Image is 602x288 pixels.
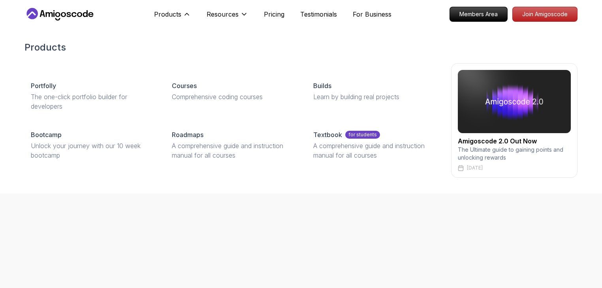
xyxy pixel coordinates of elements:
[31,130,62,139] p: Bootcamp
[458,70,571,133] img: amigoscode 2.0
[172,81,197,90] p: Courses
[24,41,578,54] h2: Products
[154,9,181,19] p: Products
[307,124,442,166] a: Textbookfor studentsA comprehensive guide and instruction manual for all courses
[450,7,507,21] p: Members Area
[166,124,300,166] a: RoadmapsA comprehensive guide and instruction manual for all courses
[31,81,56,90] p: Portfolly
[512,7,578,22] a: Join Amigoscode
[313,92,435,102] p: Learn by building real projects
[154,9,191,25] button: Products
[24,75,159,117] a: PortfollyThe one-click portfolio builder for developers
[172,92,294,102] p: Comprehensive coding courses
[313,130,342,139] p: Textbook
[207,9,239,19] p: Resources
[458,136,571,146] h2: Amigoscode 2.0 Out Now
[172,130,203,139] p: Roadmaps
[31,92,153,111] p: The one-click portfolio builder for developers
[313,81,331,90] p: Builds
[451,63,578,178] a: amigoscode 2.0Amigoscode 2.0 Out NowThe Ultimate guide to gaining points and unlocking rewards[DATE]
[458,146,571,162] p: The Ultimate guide to gaining points and unlocking rewards
[172,141,294,160] p: A comprehensive guide and instruction manual for all courses
[450,7,508,22] a: Members Area
[467,165,483,171] p: [DATE]
[24,124,159,166] a: BootcampUnlock your journey with our 10 week bootcamp
[300,9,337,19] a: Testimonials
[345,131,380,139] p: for students
[264,9,284,19] a: Pricing
[307,75,442,108] a: BuildsLearn by building real projects
[513,7,577,21] p: Join Amigoscode
[166,75,300,108] a: CoursesComprehensive coding courses
[313,141,435,160] p: A comprehensive guide and instruction manual for all courses
[353,9,391,19] a: For Business
[207,9,248,25] button: Resources
[31,141,153,160] p: Unlock your journey with our 10 week bootcamp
